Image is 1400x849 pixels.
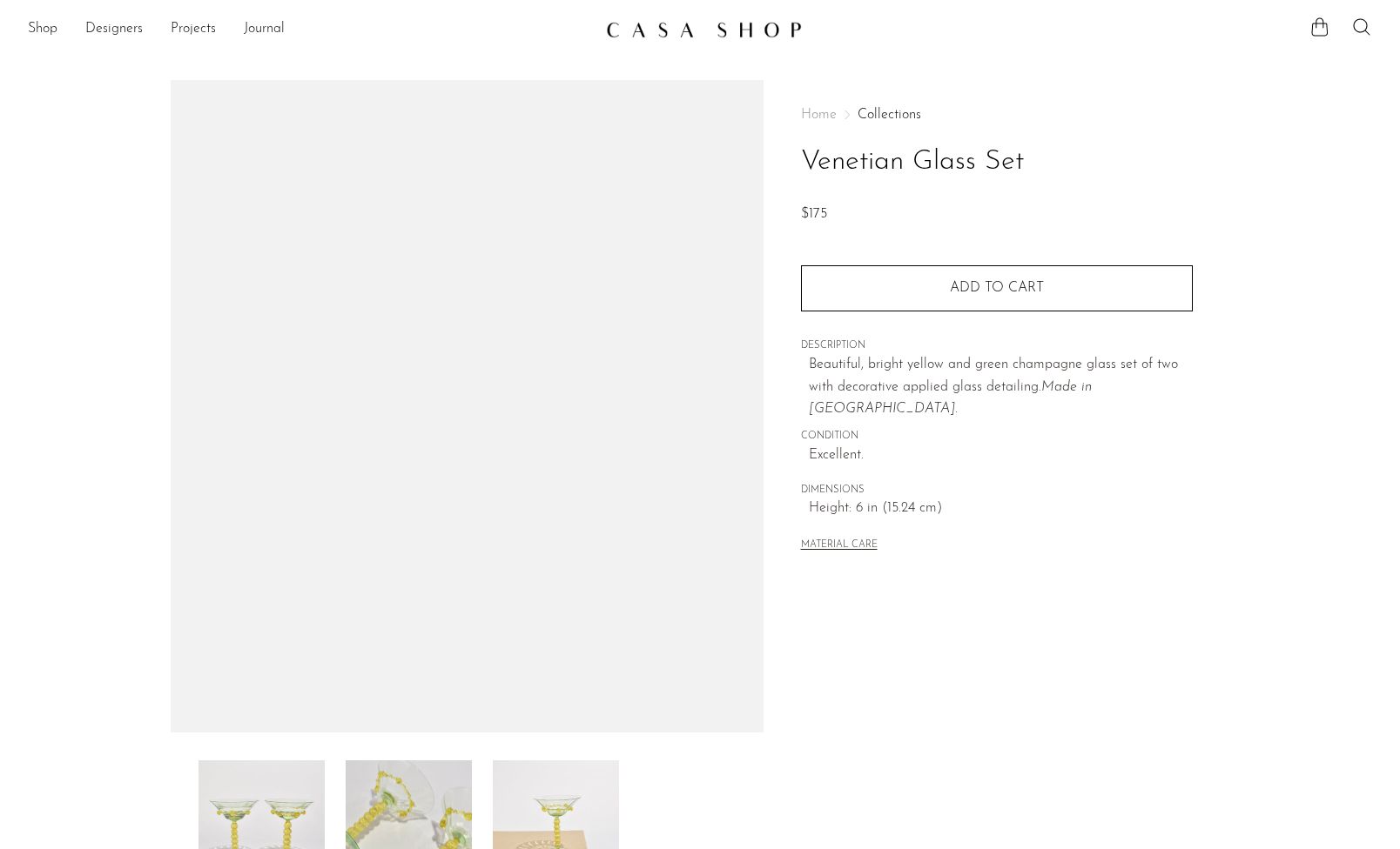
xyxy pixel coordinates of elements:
[801,140,1193,184] h1: Venetian Glass Set
[801,539,878,552] button: MATERIAL CARE
[801,265,1193,311] button: Add to cart
[809,498,1193,520] span: Height: 6 in (15.24 cm)
[801,207,827,221] span: $175
[244,18,285,41] a: Journal
[950,281,1044,295] span: Add to cart
[85,18,143,41] a: Designers
[28,15,592,44] ul: NEW HEADER MENU
[801,108,837,122] span: Home
[801,108,1193,122] nav: Breadcrumbs
[801,483,1193,498] span: DIMENSIONS
[801,429,1193,445] span: CONDITION
[28,18,57,41] a: Shop
[858,108,921,122] a: Collections
[171,18,216,41] a: Projects
[809,445,1193,467] span: Excellent.
[28,15,592,44] nav: Desktop navigation
[809,354,1193,421] p: Beautiful, bright yellow and green champagne glass set of two with decorative applied glass detai...
[801,338,1193,354] span: DESCRIPTION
